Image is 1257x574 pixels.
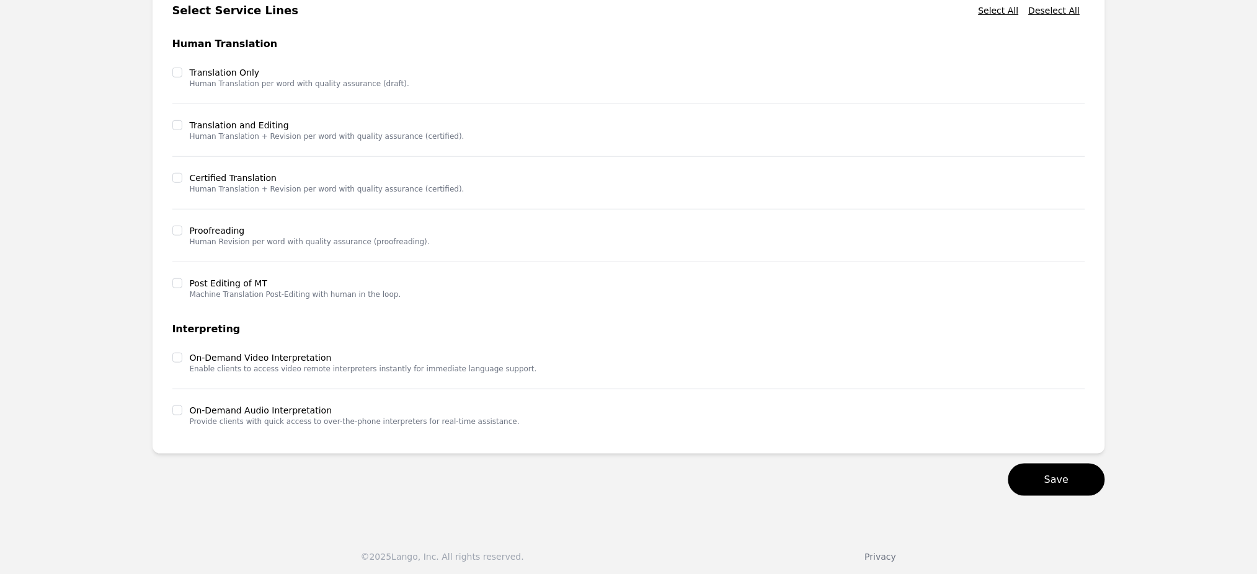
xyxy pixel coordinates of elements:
p: Enable clients to access video remote interpreters instantly for immediate language support. [190,364,537,374]
label: On-Demand Audio Interpretation [190,404,520,417]
p: Human Translation + Revision per word with quality assurance (certified). [190,131,464,141]
label: Proofreading [190,224,430,237]
p: Machine Translation Post-Editing with human in the loop. [190,289,401,299]
label: Translation Only [190,66,409,79]
label: On-Demand Video Interpretation [190,351,537,364]
a: Privacy [865,552,897,562]
p: Human Revision per word with quality assurance (proofreading). [190,237,430,247]
h3: Interpreting [172,322,1085,337]
h2: Select Service Lines [172,2,299,19]
p: Human Translation per word with quality assurance (draft). [190,79,409,89]
p: Provide clients with quick access to over-the-phone interpreters for real-time assistance. [190,417,520,426]
h3: Human Translation [172,37,1085,51]
label: Certified Translation [190,172,464,184]
label: Translation and Editing [190,119,464,131]
div: © 2025 Lango, Inc. All rights reserved. [361,550,524,563]
button: Save [1008,464,1104,496]
label: Post Editing of MT [190,277,401,289]
p: Human Translation + Revision per word with quality assurance (certified). [190,184,464,194]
